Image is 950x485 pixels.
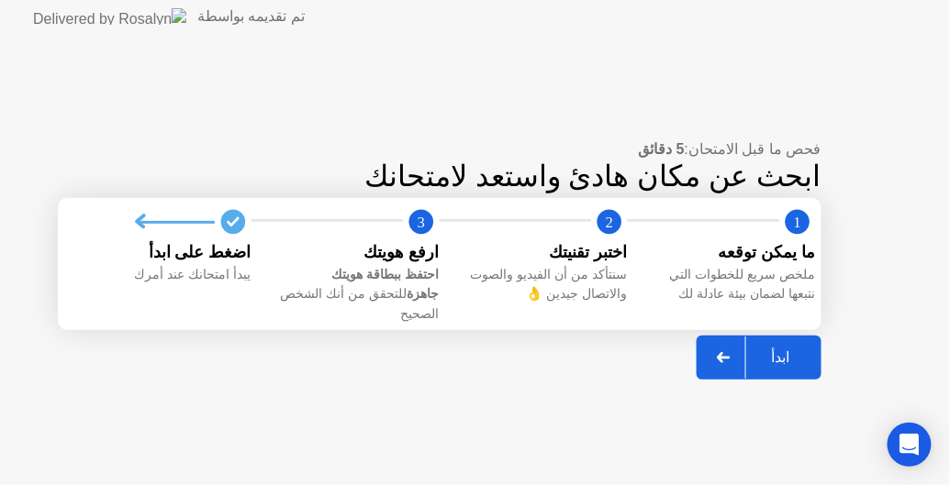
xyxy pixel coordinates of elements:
[638,141,684,157] b: 5 دقائق
[78,265,251,285] div: يبدأ امتحانك عند أمرك
[746,348,816,366] div: ابدأ
[197,6,305,28] div: تم تقديمه بواسطة
[33,8,186,25] img: Delivered by Rosalyn
[58,138,821,160] div: فحص ما قبل الامتحان:
[605,214,612,231] text: 2
[793,214,800,231] text: 1
[643,240,816,264] div: ما يمكن توقعه
[888,423,932,467] div: Open Intercom Messenger
[454,265,628,304] div: سنتأكد من أن الفيديو والصوت والاتصال جيدين 👌
[417,214,424,231] text: 3
[58,160,821,193] div: ابحث عن مكان هادئ واستعد لامتحانك
[266,240,440,264] div: ارفع هويتك
[78,240,251,264] div: اضغط على ابدأ
[697,336,821,380] button: ابدأ
[332,267,440,302] b: احتفظ ببطاقة هويتك جاهزة
[266,265,440,325] div: للتحقق من أنك الشخص الصحيح
[454,240,628,264] div: اختبر تقنيتك
[643,265,816,304] div: ملخص سريع للخطوات التي نتبعها لضمان بيئة عادلة لك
